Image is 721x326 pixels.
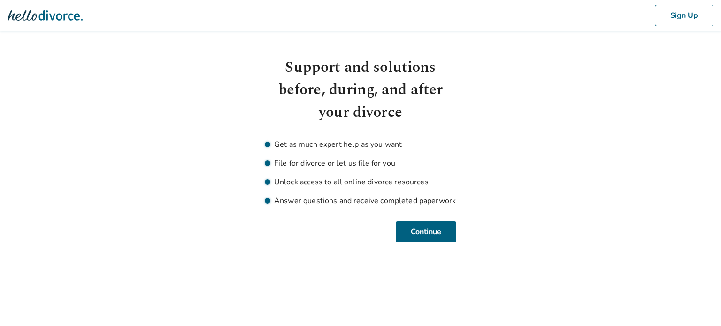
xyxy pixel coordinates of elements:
[396,221,456,242] button: Continue
[265,195,456,206] li: Answer questions and receive completed paperwork
[265,56,456,124] h1: Support and solutions before, during, and after your divorce
[265,176,456,188] li: Unlock access to all online divorce resources
[265,158,456,169] li: File for divorce or let us file for you
[8,6,83,25] img: Hello Divorce Logo
[655,5,713,26] button: Sign Up
[265,139,456,150] li: Get as much expert help as you want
